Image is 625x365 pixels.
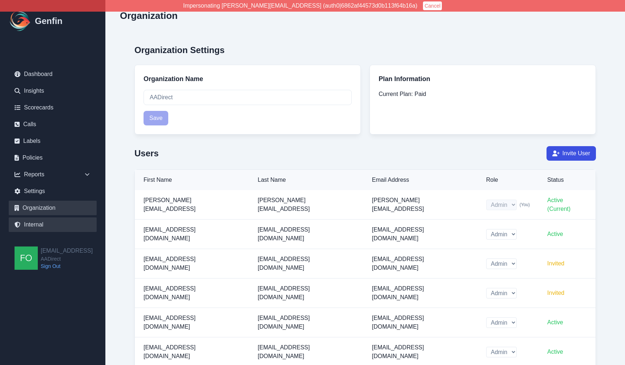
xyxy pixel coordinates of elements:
[477,170,539,190] th: Role
[120,10,178,21] h2: Organization
[41,262,93,270] a: Sign Out
[539,170,596,190] th: Status
[372,226,424,241] span: [EMAIL_ADDRESS][DOMAIN_NAME]
[9,84,97,98] a: Insights
[423,1,442,10] button: Cancel
[372,256,424,271] span: [EMAIL_ADDRESS][DOMAIN_NAME]
[258,344,310,359] span: [EMAIL_ADDRESS][DOMAIN_NAME]
[144,90,352,105] input: Enter your organization name
[258,226,310,241] span: [EMAIL_ADDRESS][DOMAIN_NAME]
[379,74,587,84] h3: Plan Information
[372,197,424,212] span: [PERSON_NAME][EMAIL_ADDRESS]
[372,344,424,359] span: [EMAIL_ADDRESS][DOMAIN_NAME]
[547,231,563,237] span: Active
[372,285,424,300] span: [EMAIL_ADDRESS][DOMAIN_NAME]
[144,344,195,359] span: [EMAIL_ADDRESS][DOMAIN_NAME]
[547,290,564,296] span: Invited
[9,100,97,115] a: Scorecards
[363,170,477,190] th: Email Address
[547,197,570,212] span: Active (Current)
[258,256,310,271] span: [EMAIL_ADDRESS][DOMAIN_NAME]
[9,167,97,182] div: Reports
[547,319,563,325] span: Active
[9,151,97,165] a: Policies
[9,217,97,232] a: Internal
[41,246,93,255] h2: [EMAIL_ADDRESS]
[372,315,424,330] span: [EMAIL_ADDRESS][DOMAIN_NAME]
[9,201,97,215] a: Organization
[144,74,352,84] h3: Organization Name
[379,90,587,99] p: Paid
[249,170,363,190] th: Last Name
[9,9,32,33] img: Logo
[9,134,97,148] a: Labels
[144,256,195,271] span: [EMAIL_ADDRESS][DOMAIN_NAME]
[547,146,596,161] button: Invite User
[41,255,93,262] span: AADirect
[9,184,97,198] a: Settings
[144,315,195,330] span: [EMAIL_ADDRESS][DOMAIN_NAME]
[9,117,97,132] a: Calls
[144,226,195,241] span: [EMAIL_ADDRESS][DOMAIN_NAME]
[144,285,195,300] span: [EMAIL_ADDRESS][DOMAIN_NAME]
[258,315,310,330] span: [EMAIL_ADDRESS][DOMAIN_NAME]
[144,111,168,125] button: Save
[144,197,195,212] span: [PERSON_NAME][EMAIL_ADDRESS]
[258,285,310,300] span: [EMAIL_ADDRESS][DOMAIN_NAME]
[9,67,97,81] a: Dashboard
[135,170,249,190] th: First Name
[134,44,596,56] h2: Organization Settings
[134,148,159,159] h2: Users
[547,349,563,355] span: Active
[379,91,413,97] span: Current Plan:
[547,260,564,266] span: Invited
[15,246,38,270] img: founders@genfin.ai
[258,197,310,212] span: [PERSON_NAME][EMAIL_ADDRESS]
[520,202,530,208] span: (You)
[35,15,62,27] h1: Genfin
